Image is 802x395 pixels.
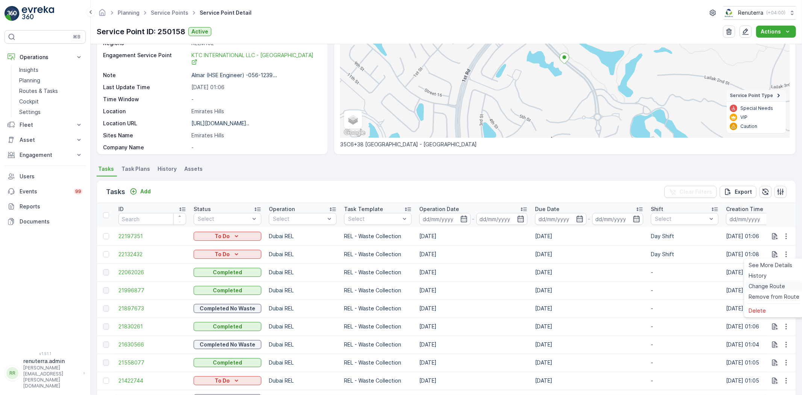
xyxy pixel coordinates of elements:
[651,359,719,366] p: -
[19,66,38,74] p: Insights
[103,251,109,257] div: Toggle Row Selected
[531,227,647,245] td: [DATE]
[75,188,81,194] p: 99
[756,26,796,38] button: Actions
[269,377,337,384] p: Dubai REL
[194,304,261,313] button: Completed No Waste
[191,132,320,139] p: Emirates Hills
[19,108,41,116] p: Settings
[20,121,71,129] p: Fleet
[531,299,647,318] td: [DATE]
[269,305,337,312] p: Dubai REL
[194,232,261,241] button: To Do
[269,341,337,348] p: Dubai REL
[118,287,186,294] a: 21996877
[344,359,412,366] p: REL - Waste Collection
[419,213,471,225] input: dd/mm/yyyy
[723,6,796,20] button: Renuterra(+04:00)
[188,27,211,36] button: Active
[23,365,80,389] p: [PERSON_NAME][EMAIL_ADDRESS][PERSON_NAME][DOMAIN_NAME]
[121,165,150,173] span: Task Plans
[118,251,186,258] span: 22132432
[415,354,531,372] td: [DATE]
[118,323,186,330] a: 21830261
[5,50,86,65] button: Operations
[651,251,719,258] p: Day Shift
[348,215,400,223] p: Select
[213,323,242,330] p: Completed
[97,26,185,37] p: Service Point ID: 250158
[118,269,186,276] a: 22062026
[98,11,106,18] a: Homepage
[749,293,799,301] span: Remove from Route
[740,123,757,129] p: Caution
[191,120,249,126] p: [URL][DOMAIN_NAME]..
[342,128,367,138] img: Google
[269,205,295,213] p: Operation
[345,111,361,128] a: Layers
[531,372,647,390] td: [DATE]
[151,9,188,16] a: Service Points
[103,84,188,91] p: Last Update Time
[200,341,255,348] p: Completed No Waste
[269,287,337,294] p: Dubai REL
[730,93,773,99] span: Service Point Type
[19,87,58,95] p: Routes & Tasks
[415,336,531,354] td: [DATE]
[103,342,109,348] div: Toggle Row Selected
[476,213,528,225] input: dd/mm/yyyy
[588,214,591,223] p: -
[118,377,186,384] a: 21422744
[5,117,86,132] button: Fleet
[194,250,261,259] button: To Do
[766,10,785,16] p: ( +04:00 )
[651,323,719,330] p: -
[20,151,71,159] p: Engagement
[269,323,337,330] p: Dubai REL
[106,187,125,197] p: Tasks
[194,205,211,213] p: Status
[415,372,531,390] td: [DATE]
[749,307,766,314] span: Delete
[535,205,559,213] p: Due Date
[651,305,719,312] p: -
[103,324,109,330] div: Toggle Row Selected
[158,165,177,173] span: History
[215,232,230,240] p: To Do
[344,305,412,312] p: REL - Waste Collection
[118,305,186,312] span: 21897673
[344,205,383,213] p: Task Template
[269,251,337,258] p: Dubai REL
[191,52,320,67] a: KTC INTERNATIONAL LLC - Emirates Hills
[118,341,186,348] a: 21630566
[5,199,86,214] a: Reports
[344,232,412,240] p: REL - Waste Collection
[73,34,80,40] p: ⌘B
[720,186,757,198] button: Export
[651,341,719,348] p: -
[269,359,337,366] p: Dubai REL
[103,233,109,239] div: Toggle Row Selected
[19,77,40,84] p: Planning
[118,9,139,16] a: Planning
[269,269,337,276] p: Dubai REL
[198,215,250,223] p: Select
[535,213,587,225] input: dd/mm/yyyy
[23,357,80,365] p: renuterra.admin
[749,261,792,269] span: See More Details
[191,144,320,151] p: -
[191,28,208,35] p: Active
[103,144,188,151] p: Company Name
[20,188,69,195] p: Events
[344,341,412,348] p: REL - Waste Collection
[531,263,647,281] td: [DATE]
[103,52,188,67] p: Engagement Service Point
[727,90,786,102] summary: Service Point Type
[415,263,531,281] td: [DATE]
[191,72,277,78] p: Almar (HSE Engineer) -056-1239...
[5,357,86,389] button: RRrenuterra.admin[PERSON_NAME][EMAIL_ADDRESS][PERSON_NAME][DOMAIN_NAME]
